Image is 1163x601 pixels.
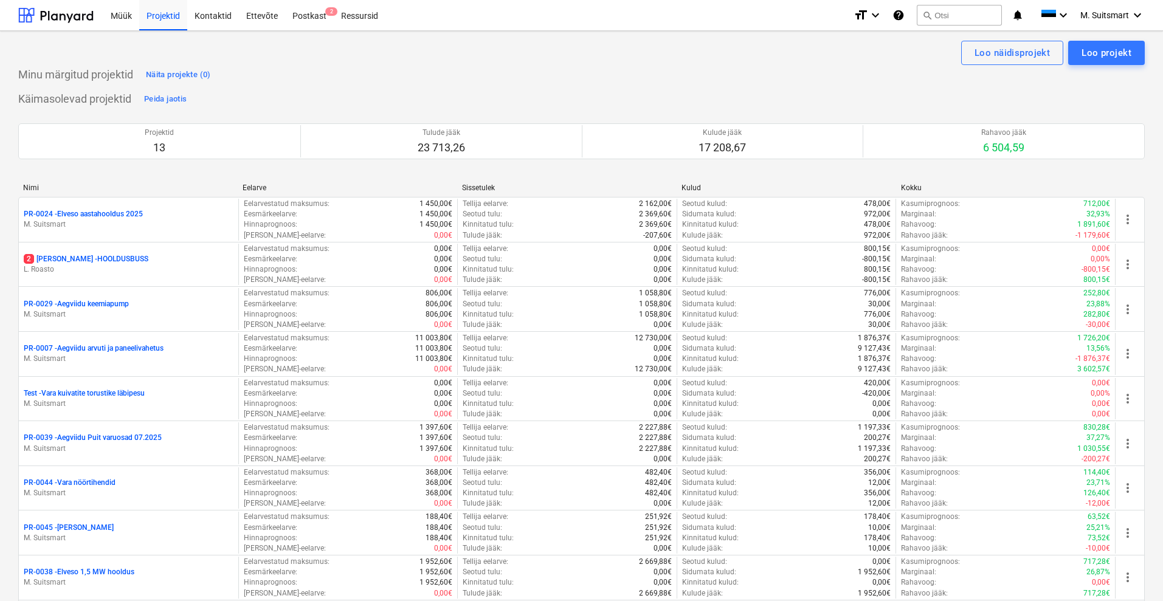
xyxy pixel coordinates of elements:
p: 0,00€ [434,378,452,388]
p: 1 058,80€ [639,299,672,309]
p: 712,00€ [1083,199,1110,209]
p: 0,00€ [872,409,891,419]
p: Kinnitatud tulu : [463,219,514,230]
p: 0,00€ [434,264,452,275]
p: PR-0024 - Elveso aastahooldus 2025 [24,209,143,219]
p: Tulude jääk : [463,364,502,374]
p: 2 227,88€ [639,422,672,433]
p: -200,27€ [1082,454,1110,464]
p: Kulude jääk : [682,275,723,285]
p: Seotud kulud : [682,199,727,209]
p: 0,00€ [654,388,672,399]
p: 0,00€ [434,364,452,374]
span: M. Suitsmart [1080,10,1129,20]
span: more_vert [1120,526,1135,540]
p: Kinnitatud kulud : [682,444,739,454]
i: keyboard_arrow_down [1056,8,1071,22]
p: -30,00€ [1086,320,1110,330]
p: Kinnitatud kulud : [682,264,739,275]
p: Rahavoo jääk : [901,364,948,374]
p: 800,15€ [864,244,891,254]
p: Kinnitatud tulu : [463,354,514,364]
p: 0,00€ [434,388,452,399]
p: PR-0029 - Aegviidu keemiapump [24,299,129,309]
div: Sissetulek [462,184,672,192]
p: Tulude jääk : [463,498,502,509]
p: 3 602,57€ [1077,364,1110,374]
i: keyboard_arrow_down [868,8,883,22]
p: -207,60€ [643,230,672,241]
p: 0,00€ [654,343,672,354]
div: Loo projekt [1082,45,1131,61]
p: 1 397,60€ [419,422,452,433]
p: Kasumiprognoos : [901,467,960,478]
p: Seotud kulud : [682,378,727,388]
p: Marginaal : [901,388,936,399]
span: more_vert [1120,436,1135,451]
p: Sidumata kulud : [682,299,736,309]
p: 11 003,80€ [415,333,452,343]
p: 12,00€ [868,498,891,509]
p: Eesmärkeelarve : [244,388,297,399]
p: 0,00€ [434,275,452,285]
p: 9 127,43€ [858,364,891,374]
p: 0,00€ [434,399,452,409]
p: 1 450,00€ [419,199,452,209]
p: Rahavoog : [901,444,936,454]
p: -1 179,60€ [1075,230,1110,241]
p: 0,00€ [1092,409,1110,419]
p: -420,00€ [862,388,891,399]
p: M. Suitsmart [24,309,233,320]
p: 114,40€ [1083,467,1110,478]
p: 13 [145,140,174,155]
div: PR-0024 -Elveso aastahooldus 2025M. Suitsmart [24,209,233,230]
p: Tulude jääk : [463,409,502,419]
p: Sidumata kulud : [682,388,736,399]
p: Sidumata kulud : [682,343,736,354]
div: Näita projekte (0) [146,68,211,82]
p: Tulude jääk : [463,230,502,241]
p: 1 058,80€ [639,309,672,320]
p: M. Suitsmart [24,219,233,230]
p: 1 397,60€ [419,444,452,454]
p: Kasumiprognoos : [901,422,960,433]
span: 2 [325,7,337,16]
p: Kulude jääk : [682,320,723,330]
p: 0,00€ [654,320,672,330]
p: 1 876,37€ [858,354,891,364]
span: more_vert [1120,302,1135,317]
p: Eesmärkeelarve : [244,254,297,264]
p: PR-0045 - [PERSON_NAME] [24,523,114,533]
p: Tulude jääk : [463,454,502,464]
p: 0,00€ [1092,244,1110,254]
p: 0,00€ [434,244,452,254]
p: Rahavoog : [901,488,936,498]
p: 0,00€ [654,378,672,388]
p: 1 058,80€ [639,288,672,298]
p: Seotud kulud : [682,333,727,343]
p: 0,00€ [434,498,452,509]
p: Kinnitatud kulud : [682,309,739,320]
p: Eelarvestatud maksumus : [244,422,330,433]
p: 0,00€ [654,399,672,409]
p: Eesmärkeelarve : [244,299,297,309]
p: [PERSON_NAME]-eelarve : [244,364,326,374]
p: 0,00€ [654,454,672,464]
p: 0,00€ [434,230,452,241]
p: 0,00€ [434,320,452,330]
p: 830,28€ [1083,422,1110,433]
p: Kasumiprognoos : [901,199,960,209]
p: Kasumiprognoos : [901,333,960,343]
p: 0,00€ [434,409,452,419]
p: 0,00€ [654,354,672,364]
p: -1 876,37€ [1075,354,1110,364]
p: Kulude jääk : [682,230,723,241]
p: M. Suitsmart [24,444,233,454]
p: Tulude jääk [418,128,465,138]
p: Kinnitatud kulud : [682,219,739,230]
p: 356,00€ [864,488,891,498]
span: more_vert [1120,212,1135,227]
p: Rahavoo jääk : [901,275,948,285]
div: Nimi [23,184,233,192]
p: 13,56% [1086,343,1110,354]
